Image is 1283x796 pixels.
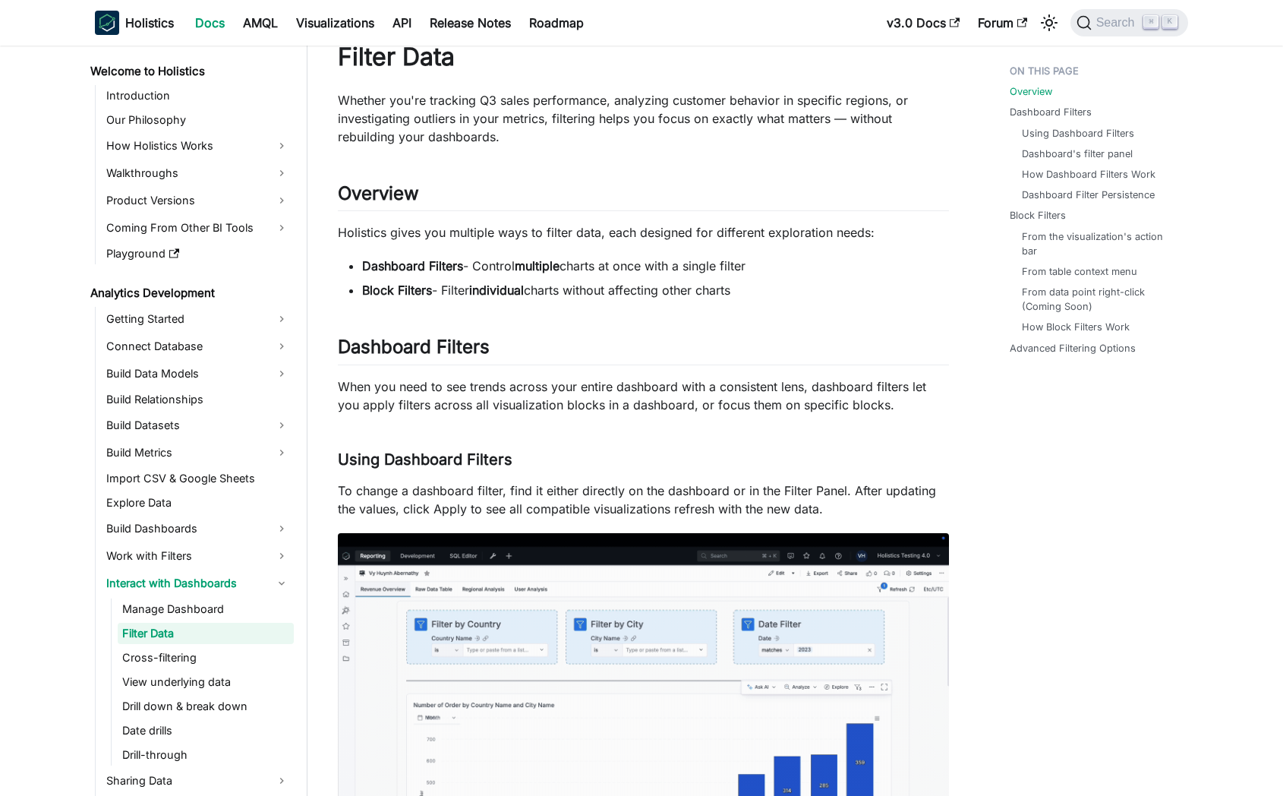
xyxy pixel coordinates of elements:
a: View underlying data [118,671,294,693]
img: Holistics [95,11,119,35]
h3: Using Dashboard Filters [338,450,949,469]
a: v3.0 Docs [878,11,969,35]
a: Release Notes [421,11,520,35]
a: AMQL [234,11,287,35]
a: Product Versions [102,188,294,213]
a: Dashboard Filters [1010,105,1092,119]
a: Manage Dashboard [118,599,294,620]
a: Build Dashboards [102,516,294,541]
a: Filter Data [118,623,294,644]
p: When you need to see trends across your entire dashboard with a consistent lens, dashboard filter... [338,377,949,414]
a: From table context menu [1022,264,1137,279]
a: Playground [102,243,294,264]
a: Work with Filters [102,544,294,568]
a: Block Filters [1010,208,1066,223]
a: Forum [969,11,1036,35]
a: Visualizations [287,11,383,35]
strong: multiple [515,258,560,273]
button: Search (Command+K) [1070,9,1188,36]
a: Explore Data [102,492,294,513]
a: Walkthroughs [102,161,294,185]
p: Holistics gives you multiple ways to filter data, each designed for different exploration needs: [338,223,949,242]
li: - Control charts at once with a single filter [362,257,949,275]
a: Roadmap [520,11,593,35]
a: From data point right-click (Coming Soon) [1022,285,1173,314]
a: How Holistics Works [102,134,294,158]
p: To change a dashboard filter, find it either directly on the dashboard or in the Filter Panel. Af... [338,482,949,518]
a: How Dashboard Filters Work [1022,167,1155,182]
li: - Filter charts without affecting other charts [362,281,949,299]
strong: individual [469,283,524,298]
kbd: K [1162,15,1177,29]
button: Switch between dark and light mode (currently light mode) [1037,11,1061,35]
a: Docs [186,11,234,35]
a: Introduction [102,85,294,106]
strong: Dashboard Filters [362,258,463,273]
a: From the visualization's action bar [1022,229,1173,258]
a: Import CSV & Google Sheets [102,468,294,489]
a: HolisticsHolistics [95,11,174,35]
a: Analytics Development [86,283,294,304]
a: Overview [1010,84,1052,99]
a: Connect Database [102,334,294,359]
a: How Block Filters Work [1022,320,1130,334]
a: Drill-through [118,744,294,766]
h2: Overview [338,182,949,211]
a: Cross-filtering [118,647,294,668]
a: Interact with Dashboards [102,571,294,595]
nav: Docs sidebar [80,46,307,796]
span: Search [1092,16,1144,30]
a: Build Data Models [102,362,294,386]
a: Build Datasets [102,413,294,437]
a: Date drills [118,720,294,741]
a: Dashboard Filter Persistence [1022,188,1155,202]
a: Build Relationships [102,389,294,410]
p: Whether you're tracking Q3 sales performance, analyzing customer behavior in specific regions, or... [338,91,949,146]
a: Welcome to Holistics [86,61,294,82]
b: Holistics [125,14,174,32]
a: Coming From Other BI Tools [102,216,294,240]
a: Advanced Filtering Options [1010,341,1136,355]
h2: Dashboard Filters [338,336,949,365]
h1: Filter Data [338,42,949,72]
kbd: ⌘ [1143,15,1158,29]
a: Dashboard's filter panel [1022,147,1133,161]
a: Sharing Data [102,769,294,793]
a: Using Dashboard Filters [1022,126,1134,141]
a: Build Metrics [102,441,294,465]
a: Our Philosophy [102,109,294,131]
a: Drill down & break down [118,696,294,717]
a: API [383,11,421,35]
a: Getting Started [102,307,294,331]
strong: Block Filters [362,283,432,298]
